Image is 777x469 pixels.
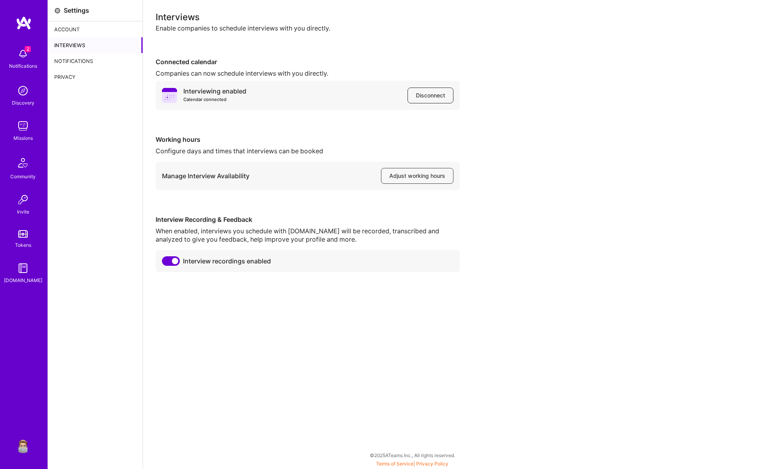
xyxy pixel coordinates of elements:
i: icon Settings [54,8,61,14]
div: Account [48,21,143,37]
div: Privacy [48,69,143,85]
div: Invite [17,208,29,216]
img: User Avatar [15,437,31,453]
div: Discovery [12,99,34,107]
div: Missions [13,134,33,142]
div: Notifications [48,53,143,69]
div: Notifications [9,62,37,70]
img: discovery [15,83,31,99]
div: When enabled, interviews you schedule with [DOMAIN_NAME] will be recorded, transcribed and analyz... [156,227,460,244]
div: Connected calendar [156,58,460,66]
div: Working hours [156,135,460,144]
img: Invite [15,192,31,208]
span: Disconnect [416,92,445,99]
span: | [376,461,448,467]
div: Interviews [156,13,764,21]
a: Privacy Policy [416,461,448,467]
div: Community [10,172,36,181]
div: Interviewing enabled [183,87,246,104]
div: Settings [64,6,89,15]
div: © 2025 ATeams Inc., All rights reserved. [48,445,777,465]
img: Community [13,153,32,172]
img: guide book [15,260,31,276]
button: Adjust working hours [381,168,453,184]
i: icon PurpleCalendar [162,88,177,103]
div: [DOMAIN_NAME] [4,276,42,284]
img: logo [16,16,32,30]
img: teamwork [15,118,31,134]
div: Interviews [48,37,143,53]
div: Manage Interview Availability [162,172,249,180]
span: 2 [25,46,31,52]
div: Interview Recording & Feedback [156,215,460,224]
a: Terms of Service [376,461,413,467]
div: Companies can now schedule interviews with you directly. [156,69,460,78]
div: Configure days and times that interviews can be booked [156,147,460,155]
img: bell [15,46,31,62]
span: Interview recordings enabled [183,257,271,265]
div: Tokens [15,241,31,249]
img: tokens [18,230,28,238]
a: User Avatar [13,437,33,453]
button: Disconnect [408,88,453,103]
div: Calendar connected [183,95,246,104]
span: Adjust working hours [389,172,445,180]
div: Enable companies to schedule interviews with you directly. [156,24,764,32]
